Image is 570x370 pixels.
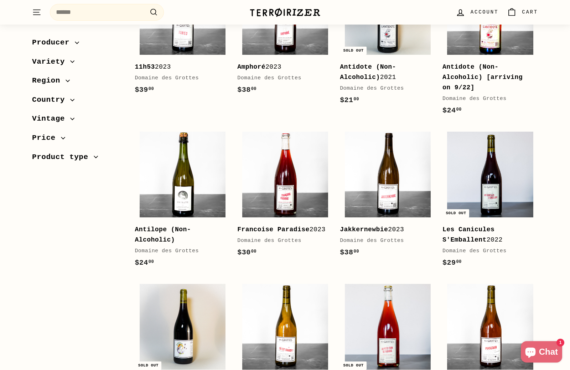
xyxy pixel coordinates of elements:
[237,226,310,233] b: Francoise Paradise
[354,97,359,102] sup: 00
[442,226,494,243] b: Les Canicules S'Emballent
[237,248,256,257] span: $30
[135,62,223,72] div: 2023
[32,132,61,144] span: Price
[340,84,428,93] div: Domaine des Grottes
[32,149,123,169] button: Product type
[442,247,531,255] div: Domaine des Grottes
[32,54,123,73] button: Variety
[251,249,256,254] sup: 00
[251,86,256,91] sup: 00
[32,111,123,130] button: Vintage
[442,127,538,276] a: Sold out Les Canicules S'Emballent2022Domaine des Grottes
[340,63,396,81] b: Antidote (Non-Alcoholic)
[237,63,265,70] b: Amphoré
[456,107,461,112] sup: 00
[340,96,359,104] span: $21
[237,74,326,83] div: Domaine des Grottes
[32,92,123,111] button: Country
[519,341,564,364] inbox-online-store-chat: Shopify online store chat
[451,2,503,23] a: Account
[442,95,531,103] div: Domaine des Grottes
[340,237,428,245] div: Domaine des Grottes
[32,130,123,149] button: Price
[340,248,359,257] span: $38
[522,8,538,16] span: Cart
[237,224,326,235] div: 2023
[340,127,435,265] a: Jakkernewbie2023Domaine des Grottes
[135,226,191,243] b: Antilope (Non-Alcoholic)
[32,73,123,92] button: Region
[135,259,154,267] span: $24
[32,113,70,125] span: Vintage
[135,127,230,276] a: Antilope (Non-Alcoholic) Domaine des Grottes
[340,226,388,233] b: Jakkernewbie
[341,361,367,370] div: Sold out
[443,209,469,217] div: Sold out
[471,8,498,16] span: Account
[32,75,66,87] span: Region
[149,259,154,264] sup: 00
[237,237,326,245] div: Domaine des Grottes
[340,62,428,83] div: 2021
[442,224,531,245] div: 2022
[237,127,333,265] a: Francoise Paradise2023Domaine des Grottes
[442,259,462,267] span: $29
[32,94,70,106] span: Country
[135,86,154,94] span: $39
[32,151,94,163] span: Product type
[341,47,367,55] div: Sold out
[442,63,523,91] b: Antidote (Non-Alcoholic) [arriving on 9/22]
[354,249,359,254] sup: 00
[32,35,123,54] button: Producer
[32,56,70,68] span: Variety
[135,63,155,70] b: 11h53
[149,86,154,91] sup: 00
[32,37,75,49] span: Producer
[340,224,428,235] div: 2023
[135,74,223,83] div: Domaine des Grottes
[442,106,462,115] span: $24
[135,247,223,255] div: Domaine des Grottes
[503,2,542,23] a: Cart
[135,361,161,370] div: Sold out
[237,86,256,94] span: $38
[237,62,326,72] div: 2023
[456,259,461,264] sup: 00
